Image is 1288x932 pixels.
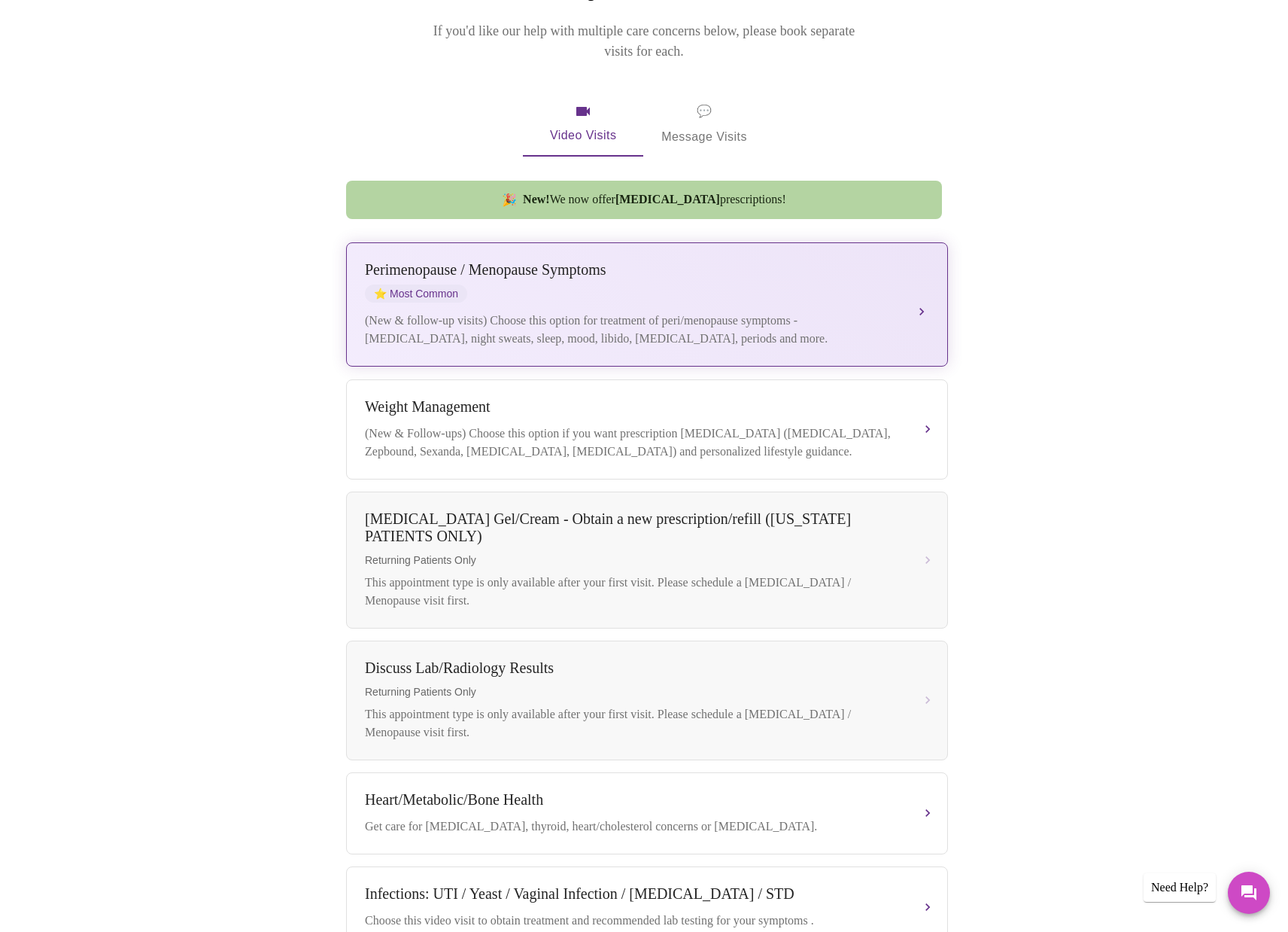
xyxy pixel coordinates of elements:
[365,912,899,930] div: Choose this video visit to obtain treatment and recommended lab testing for your symptoms .
[346,242,948,367] button: Perimenopause / Menopause SymptomsstarMost Common(New & follow-up visits) Choose this option for ...
[523,193,550,206] strong: New!
[365,285,467,303] span: Most Common
[365,659,899,677] div: Discuss Lab/Radiology Results
[365,261,899,279] div: Perimenopause / Menopause Symptoms
[346,492,948,629] button: [MEDICAL_DATA] Gel/Cream - Obtain a new prescription/refill ([US_STATE] PATIENTS ONLY)Returning P...
[365,398,899,416] div: Weight Management
[1228,872,1270,914] button: Messages
[374,288,387,300] span: star
[412,21,876,62] p: If you'd like our help with multiple care concerns below, please book separate visits for each.
[661,101,747,148] span: Message Visits
[365,686,899,698] span: Returning Patients Only
[365,510,899,545] div: [MEDICAL_DATA] Gel/Cream - Obtain a new prescription/refill ([US_STATE] PATIENTS ONLY)
[365,574,899,610] div: This appointment type is only available after your first visit. Please schedule a [MEDICAL_DATA] ...
[346,379,948,480] button: Weight Management(New & Follow-ups) Choose this option if you want prescription [MEDICAL_DATA] ([...
[1144,873,1216,902] div: Need Help?
[502,193,517,207] span: new
[365,818,899,836] div: Get care for [MEDICAL_DATA], thyroid, heart/cholesterol concerns or [MEDICAL_DATA].
[365,885,899,903] div: Infections: UTI / Yeast / Vaginal Infection / [MEDICAL_DATA] / STD
[365,425,899,461] div: (New & Follow-ups) Choose this option if you want prescription [MEDICAL_DATA] ([MEDICAL_DATA], Ze...
[697,101,712,122] span: message
[365,554,899,566] span: Returning Patients Only
[365,791,899,809] div: Heart/Metabolic/Bone Health
[346,641,948,760] button: Discuss Lab/Radiology ResultsReturning Patients OnlyThis appointment type is only available after...
[541,102,625,146] span: Video Visits
[365,705,899,742] div: This appointment type is only available after your first visit. Please schedule a [MEDICAL_DATA] ...
[523,193,786,206] span: We now offer prescriptions!
[615,193,720,206] strong: [MEDICAL_DATA]
[365,312,899,348] div: (New & follow-up visits) Choose this option for treatment of peri/menopause symptoms - [MEDICAL_D...
[346,772,948,854] button: Heart/Metabolic/Bone HealthGet care for [MEDICAL_DATA], thyroid, heart/cholesterol concerns or [M...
